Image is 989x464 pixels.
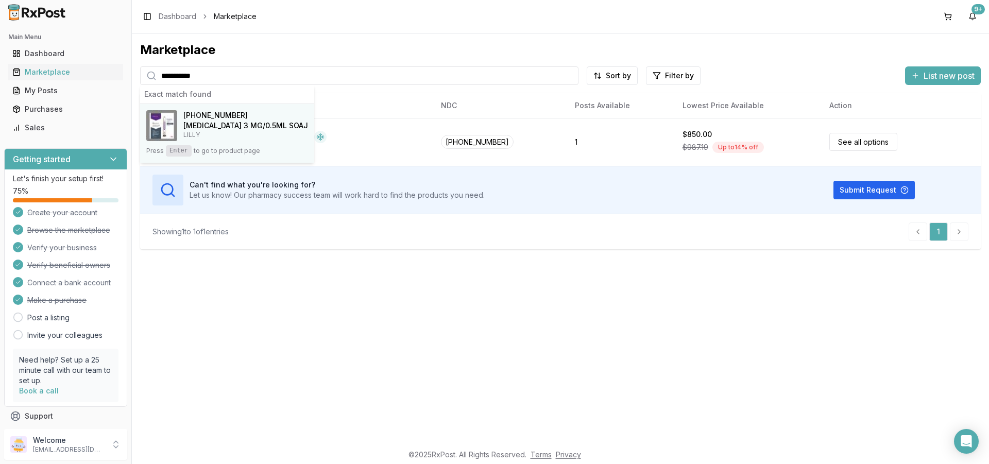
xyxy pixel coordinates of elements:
a: Book a call [19,386,59,395]
p: [EMAIL_ADDRESS][DOMAIN_NAME] [33,445,105,454]
a: Post a listing [27,313,70,323]
span: Press [146,147,164,155]
div: $850.00 [683,129,712,140]
img: RxPost Logo [4,4,70,21]
th: Posts Available [567,93,674,118]
span: Create your account [27,208,97,218]
div: Showing 1 to 1 of 1 entries [152,227,229,237]
th: Action [821,93,981,118]
h3: Getting started [13,153,71,165]
div: 9+ [971,4,985,14]
div: Exact match found [140,85,314,104]
nav: breadcrumb [159,11,257,22]
nav: pagination [909,222,968,241]
a: My Posts [8,81,123,100]
button: List new post [905,66,981,85]
div: My Posts [12,85,119,96]
a: List new post [905,72,981,82]
a: Dashboard [8,44,123,63]
kbd: Enter [166,145,192,157]
button: Dashboard [4,45,127,62]
div: Marketplace [12,67,119,77]
span: Filter by [665,71,694,81]
span: $987.19 [683,142,708,152]
span: Verify beneficial owners [27,260,110,270]
div: Purchases [12,104,119,114]
a: Privacy [556,450,581,459]
p: Welcome [33,435,105,445]
span: List new post [924,70,975,82]
h3: Can't find what you're looking for? [190,180,485,190]
a: See all options [829,133,897,151]
h2: Main Menu [8,33,123,41]
div: Sales [12,123,119,133]
p: Let's finish your setup first! [13,174,118,184]
button: Filter by [646,66,701,85]
span: to go to product page [194,147,260,155]
a: Purchases [8,100,123,118]
span: Browse the marketplace [27,225,110,235]
span: [PHONE_NUMBER] [183,110,248,121]
button: Marketplace [4,64,127,80]
span: Connect a bank account [27,278,111,288]
h4: [MEDICAL_DATA] 3 MG/0.5ML SOAJ [183,121,308,131]
span: 75 % [13,186,28,196]
a: Terms [531,450,552,459]
div: Marketplace [140,42,981,58]
th: Lowest Price Available [674,93,822,118]
button: 9+ [964,8,981,25]
span: Marketplace [214,11,257,22]
img: Trulicity 3 MG/0.5ML SOAJ [146,110,177,141]
a: Sales [8,118,123,137]
a: 1 [929,222,948,241]
button: Submit Request [833,181,915,199]
button: Support [4,407,127,425]
button: Purchases [4,101,127,117]
button: My Posts [4,82,127,99]
div: Dashboard [12,48,119,59]
td: 1 [567,118,674,166]
span: [PHONE_NUMBER] [441,135,514,149]
p: LILLY [183,131,308,139]
a: Marketplace [8,63,123,81]
div: Up to 14 % off [712,142,764,153]
p: Let us know! Our pharmacy success team will work hard to find the products you need. [190,190,485,200]
button: Sales [4,119,127,136]
div: Open Intercom Messenger [954,429,979,454]
span: Verify your business [27,243,97,253]
img: User avatar [10,436,27,453]
span: Sort by [606,71,631,81]
button: Sort by [587,66,638,85]
th: NDC [433,93,567,118]
button: Trulicity 3 MG/0.5ML SOAJ[PHONE_NUMBER][MEDICAL_DATA] 3 MG/0.5ML SOAJLILLYPressEnterto go to prod... [140,104,314,163]
a: Invite your colleagues [27,330,103,340]
a: Dashboard [159,11,196,22]
p: Need help? Set up a 25 minute call with our team to set up. [19,355,112,386]
span: Make a purchase [27,295,87,305]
